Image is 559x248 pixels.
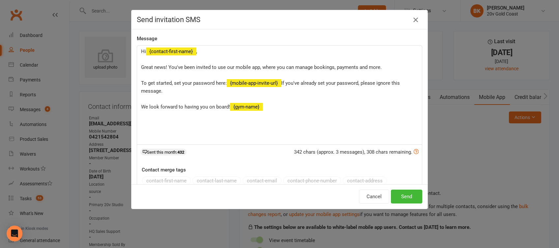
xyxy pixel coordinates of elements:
button: Close [410,15,421,25]
button: Send [391,190,422,203]
div: Open Intercom Messenger [7,226,22,241]
label: Message [137,35,157,43]
label: Contact merge tags [142,166,186,174]
button: Cancel [359,190,389,203]
strong: 432 [177,150,184,155]
span: Hi [141,48,146,54]
div: Sent this month: [140,149,187,155]
div: 342 chars (approx. 3 messages), 308 chars remaining. [294,148,419,156]
h4: Send invitation SMS [137,15,422,24]
span: , Great news! You've been invited to use our mobile app, where you can manage bookings, payments ... [141,48,382,86]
